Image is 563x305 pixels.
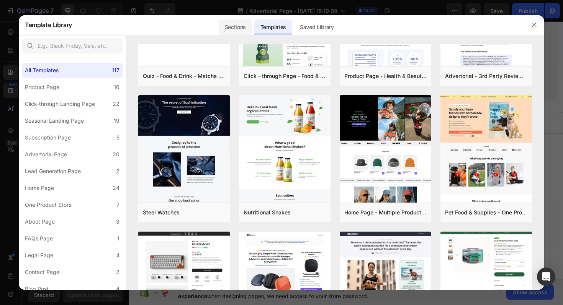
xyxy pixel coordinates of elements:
div: Privacy policy [399,150,436,161]
div: FAQs Page [25,234,53,243]
div: 1 [117,234,119,243]
div: 2 [116,268,119,277]
div: Blog Post [25,284,49,294]
div: Lead Generation Page [25,167,81,176]
div: Sections [219,19,252,35]
div: Choose templates [147,209,194,217]
div: 24 [113,183,119,193]
div: All Templates [25,66,59,75]
button: Privacy policy [390,150,436,161]
div: Subscription Page [25,133,71,142]
div: 2 [116,167,119,176]
div: Product Page [25,83,59,92]
div: Home Page - Multiple Product - Apparel - Style 4 [344,208,427,217]
span: from URL or image [206,219,247,226]
div: 4 [116,251,119,260]
div: One Product Store [25,200,72,209]
div: Seasonal Landing Page [25,116,84,125]
div: Generate layout [208,209,248,217]
div: 3 [116,217,119,226]
div: Nutritional Shakes [244,208,291,217]
div: Open Intercom Messenger [537,268,555,286]
div: Drop element here [214,105,255,111]
button: Refund policy [236,150,282,161]
div: Legal Page [25,251,53,260]
div: 16 [114,83,119,92]
input: E.g.: Black Friday, Sale, etc. [22,38,123,54]
span: then drag & drop elements [258,219,315,226]
div: Click - through Page - Food & Drink - Matcha Glow Shot [244,71,326,81]
div: Saved Library [294,19,340,35]
div: 7 [116,200,119,209]
div: 19 [114,116,119,125]
div: Refund policy [245,150,282,161]
div: 4 [116,284,119,294]
div: Quiz - Food & Drink - Matcha Glow Shot [143,71,225,81]
div: Terms of service [322,150,366,161]
div: Contact Page [25,268,59,277]
div: 20 [113,150,119,159]
div: Templates [254,19,292,35]
div: Click-through Landing Page [25,99,95,109]
span: inspired by CRO experts [144,219,196,226]
div: About Page [25,217,55,226]
div: Product Page - Health & Beauty - Hair Supplement [344,71,427,81]
div: Advertorial Page [25,150,67,159]
span: Add section [212,192,248,200]
div: Advertorial - 3rd Party Review - The Before Image - Hair Supplement [445,71,527,81]
button: Terms of service [313,150,366,161]
div: 5 [116,133,119,142]
div: 117 [112,66,119,75]
div: 22 [113,99,119,109]
div: Steel Watches [143,208,180,217]
div: Pet Food & Supplies - One Product Store [445,208,527,217]
div: Home Page [25,183,54,193]
h2: Template Library [25,15,72,35]
div: Add blank section [263,209,310,217]
p: Copyright © 2023 Gemadvertorial. All Rights Reserved. [7,151,223,162]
